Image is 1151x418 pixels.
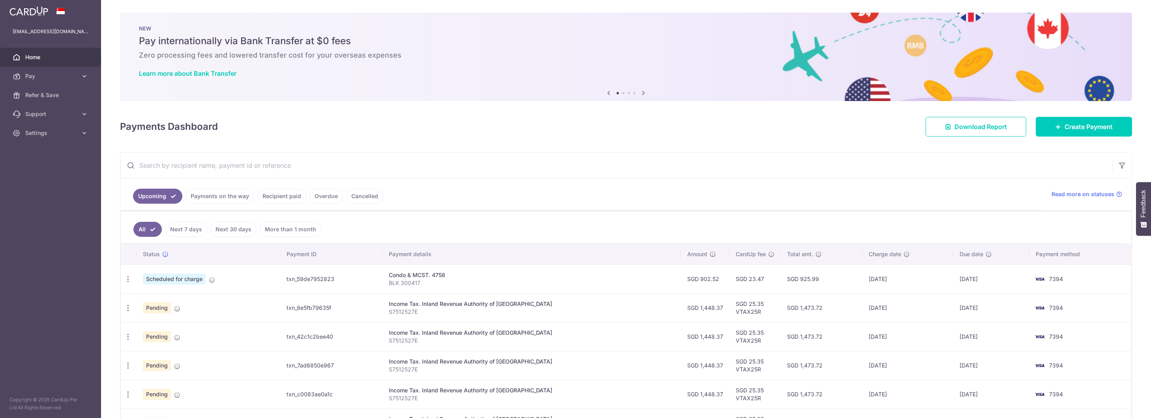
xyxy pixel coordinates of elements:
td: SGD 925.99 [781,264,862,293]
img: Bank Card [1032,332,1048,341]
img: Bank transfer banner [120,13,1132,101]
span: Pending [143,389,171,400]
a: All [133,222,162,237]
span: Home [25,53,77,61]
span: Scheduled for charge [143,274,206,285]
a: Next 30 days [210,222,257,237]
p: S7512527E [389,366,675,373]
td: SGD 1,448.37 [681,380,729,409]
td: SGD 1,473.72 [781,322,862,351]
img: CardUp [9,6,48,16]
span: 7394 [1049,276,1063,282]
span: Refer & Save [25,91,77,99]
a: Create Payment [1036,117,1132,137]
td: SGD 902.52 [681,264,729,293]
a: More than 1 month [260,222,321,237]
span: Pending [143,302,171,313]
td: [DATE] [953,293,1029,322]
h6: Zero processing fees and lowered transfer cost for your overseas expenses [139,51,1113,60]
p: [EMAIL_ADDRESS][DOMAIN_NAME] [13,28,88,36]
td: txn_c0083ae0a1c [280,380,382,409]
td: [DATE] [862,264,953,293]
img: Bank Card [1032,390,1048,399]
a: Upcoming [133,189,182,204]
a: Download Report [926,117,1026,137]
a: Overdue [309,189,343,204]
span: Status [143,250,160,258]
td: SGD 1,448.37 [681,351,729,380]
a: Read more on statuses [1052,190,1122,198]
td: [DATE] [953,264,1029,293]
td: [DATE] [862,293,953,322]
img: Bank Card [1032,274,1048,284]
span: Pending [143,360,171,371]
td: SGD 25.35 VTAX25R [729,351,781,380]
span: Settings [25,129,77,137]
a: Recipient paid [257,189,306,204]
h4: Payments Dashboard [120,120,218,134]
td: [DATE] [953,380,1029,409]
span: Pending [143,331,171,342]
td: txn_9e5fb79635f [280,293,382,322]
input: Search by recipient name, payment id or reference [120,153,1113,178]
p: NEW [139,25,1113,32]
th: Payment ID [280,244,382,264]
img: Bank Card [1032,303,1048,313]
span: Charge date [869,250,901,258]
span: Create Payment [1065,122,1113,131]
span: 7394 [1049,333,1063,340]
a: Next 7 days [165,222,207,237]
a: Payments on the way [186,189,254,204]
td: txn_7ad6850e967 [280,351,382,380]
span: Amount [687,250,707,258]
iframe: Opens a widget where you can find more information [1100,394,1143,414]
div: Income Tax. Inland Revenue Authority of [GEOGRAPHIC_DATA] [389,386,675,394]
td: SGD 25.35 VTAX25R [729,380,781,409]
span: 7394 [1049,362,1063,369]
td: SGD 1,473.72 [781,293,862,322]
td: [DATE] [953,322,1029,351]
td: [DATE] [862,380,953,409]
p: S7512527E [389,394,675,402]
th: Payment details [382,244,681,264]
span: Pay [25,72,77,80]
button: Feedback - Show survey [1136,182,1151,236]
td: SGD 1,473.72 [781,380,862,409]
span: CardUp fee [736,250,766,258]
div: Income Tax. Inland Revenue Authority of [GEOGRAPHIC_DATA] [389,300,675,308]
p: BLK 300417 [389,279,675,287]
span: 7394 [1049,391,1063,397]
td: SGD 1,473.72 [781,351,862,380]
a: Learn more about Bank Transfer [139,69,236,77]
td: SGD 1,448.37 [681,322,729,351]
a: Cancelled [346,189,383,204]
td: SGD 23.47 [729,264,781,293]
span: Download Report [954,122,1007,131]
td: SGD 1,448.37 [681,293,729,322]
td: txn_42c1c2bee40 [280,322,382,351]
img: Bank Card [1032,361,1048,370]
th: Payment method [1029,244,1131,264]
div: Income Tax. Inland Revenue Authority of [GEOGRAPHIC_DATA] [389,329,675,337]
span: Due date [960,250,983,258]
span: Feedback [1140,190,1147,217]
td: [DATE] [953,351,1029,380]
span: Read more on statuses [1052,190,1114,198]
td: [DATE] [862,351,953,380]
p: S7512527E [389,308,675,316]
p: S7512527E [389,337,675,345]
td: txn_59de7952823 [280,264,382,293]
span: Total amt. [787,250,813,258]
div: Income Tax. Inland Revenue Authority of [GEOGRAPHIC_DATA] [389,358,675,366]
h5: Pay internationally via Bank Transfer at $0 fees [139,35,1113,47]
span: 7394 [1049,304,1063,311]
td: [DATE] [862,322,953,351]
td: SGD 25.35 VTAX25R [729,322,781,351]
div: Condo & MCST. 4758 [389,271,675,279]
td: SGD 25.35 VTAX25R [729,293,781,322]
span: Support [25,110,77,118]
